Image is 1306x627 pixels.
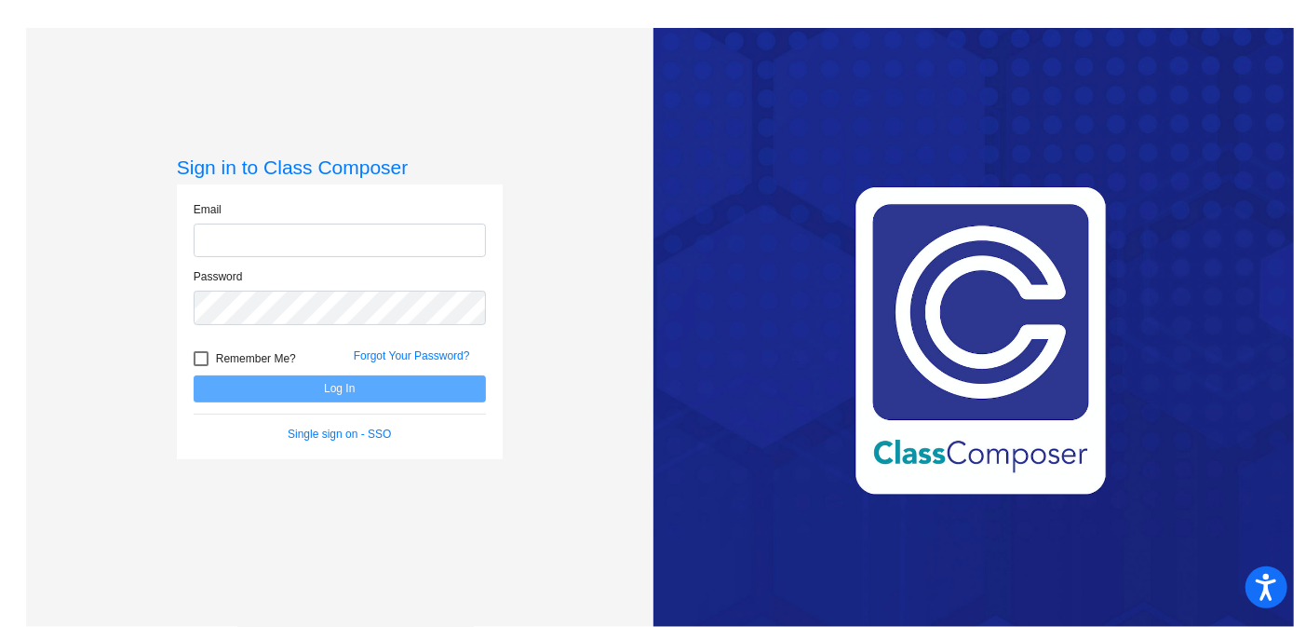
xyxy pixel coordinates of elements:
[194,268,243,285] label: Password
[216,348,296,370] span: Remember Me?
[354,349,470,362] a: Forgot Your Password?
[194,201,222,218] label: Email
[288,428,391,441] a: Single sign on - SSO
[194,375,486,402] button: Log In
[177,156,503,179] h3: Sign in to Class Composer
